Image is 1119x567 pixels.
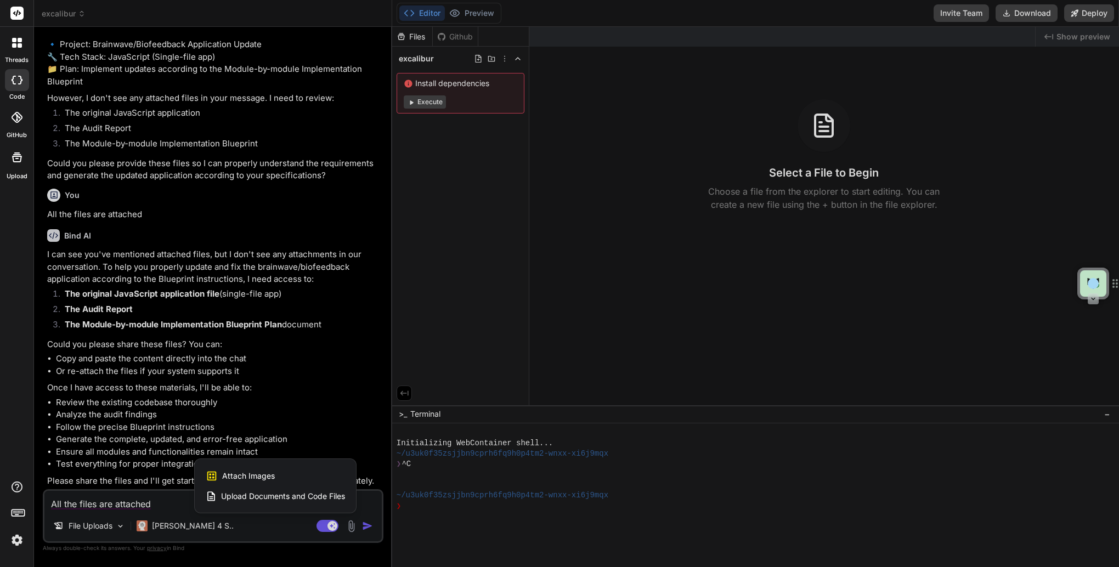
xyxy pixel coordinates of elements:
[9,92,25,101] label: code
[221,491,345,502] span: Upload Documents and Code Files
[7,172,27,181] label: Upload
[8,531,26,549] img: settings
[5,55,29,65] label: threads
[222,470,275,481] span: Attach Images
[7,131,27,140] label: GitHub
